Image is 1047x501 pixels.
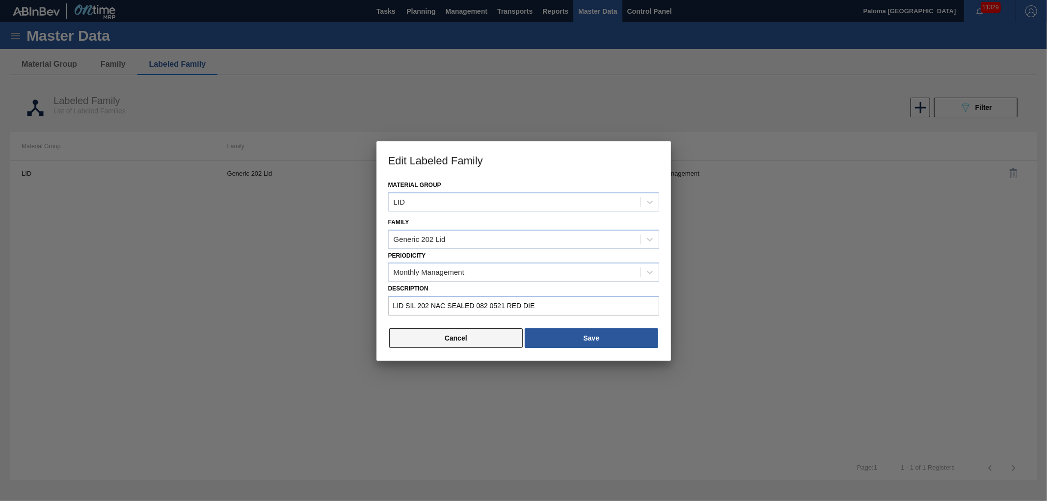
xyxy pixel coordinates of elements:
button: Save [525,328,658,348]
label: Family [388,219,409,226]
div: Monthly Management [394,268,464,277]
div: LID [394,198,405,206]
label: Material Group [388,182,441,188]
h3: Edit Labeled Family [376,141,671,179]
label: Periodicity [388,252,426,259]
button: Cancel [389,328,523,348]
div: Generic 202 Lid [394,235,446,243]
label: Description [388,282,659,296]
